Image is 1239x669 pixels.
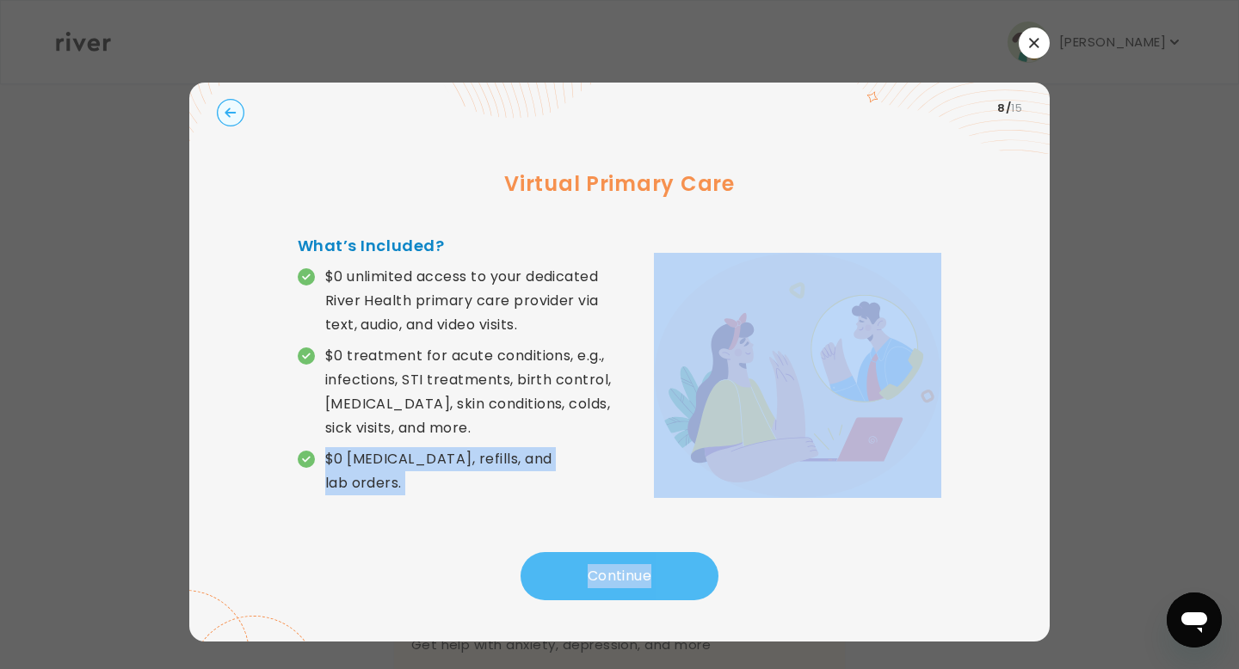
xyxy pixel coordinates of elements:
[1167,592,1222,648] iframe: To enrich screen reader interactions, please activate Accessibility in Grammarly extension settings
[298,234,619,258] h4: What’s Included?
[325,447,619,495] p: $0 [MEDICAL_DATA], refills, and lab orders.
[325,344,619,440] p: $0 treatment for acute conditions, e.g., infections, STI treatments, birth control, [MEDICAL_DATA...
[217,169,1022,199] h3: Virtual Primary Care
[325,265,619,337] p: $0 unlimited access to your dedicated River Health primary care provider via text, audio, and vid...
[521,552,718,600] button: Continue
[654,253,941,498] img: error graphic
